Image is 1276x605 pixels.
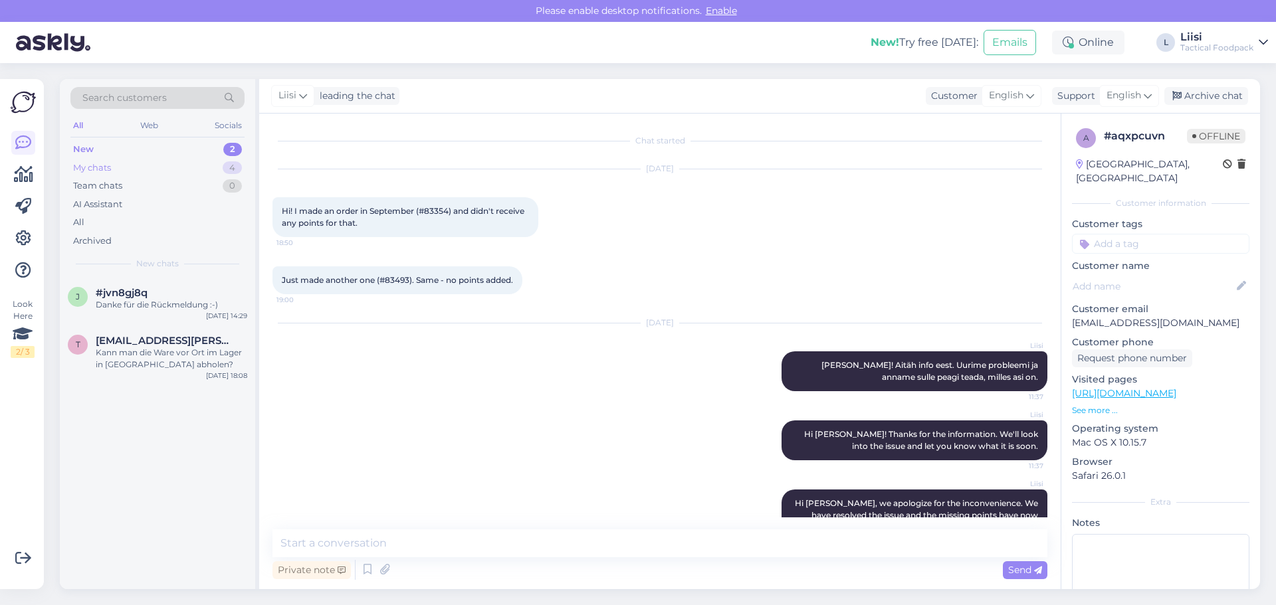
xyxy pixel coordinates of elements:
div: Try free [DATE]: [871,35,978,50]
div: Liisi [1180,32,1253,43]
span: 18:50 [276,238,326,248]
div: Private note [272,561,351,579]
div: Support [1052,89,1095,103]
span: 11:37 [994,461,1043,471]
span: New chats [136,258,179,270]
div: Kann man die Ware vor Ort im Lager in [GEOGRAPHIC_DATA] abholen? [96,347,247,371]
span: Search customers [82,91,167,105]
div: Archived [73,234,112,248]
span: [PERSON_NAME]! Aitäh info eest. Uurime probleemi ja anname sulle peagi teada, milles asi on. [821,360,1040,382]
span: Liisi [994,341,1043,351]
p: [EMAIL_ADDRESS][DOMAIN_NAME] [1072,316,1249,330]
div: [DATE] [272,317,1047,329]
div: [DATE] [272,163,1047,175]
div: New [73,143,94,156]
div: Look Here [11,298,35,358]
button: Emails [984,30,1036,55]
div: Tactical Foodpack [1180,43,1253,53]
div: Danke für die Rückmeldung :-) [96,299,247,311]
div: All [73,216,84,229]
input: Add a tag [1072,234,1249,254]
span: Just made another one (#83493). Same - no points added. [282,275,513,285]
div: Web [138,117,161,134]
span: Offline [1187,129,1245,143]
div: [GEOGRAPHIC_DATA], [GEOGRAPHIC_DATA] [1076,157,1223,185]
div: [DATE] 14:29 [206,311,247,321]
p: Browser [1072,455,1249,469]
span: Liisi [278,88,296,103]
div: Online [1052,31,1124,54]
div: Customer [926,89,978,103]
div: [DATE] 18:08 [206,371,247,381]
span: Hi! I made an order in September (#83354) and didn't receive any points for that. [282,206,526,228]
div: Extra [1072,496,1249,508]
p: Operating system [1072,422,1249,436]
span: #jvn8gj8q [96,287,148,299]
span: thilo.neyers@gmx.de [96,335,234,347]
div: All [70,117,86,134]
div: 2 / 3 [11,346,35,358]
span: 11:37 [994,392,1043,402]
img: Askly Logo [11,90,36,115]
p: Visited pages [1072,373,1249,387]
span: English [1107,88,1141,103]
span: 19:00 [276,295,326,305]
span: t [76,339,80,349]
span: Liisi [994,410,1043,420]
span: English [989,88,1023,103]
div: Request phone number [1072,349,1192,367]
div: Customer information [1072,197,1249,209]
div: 4 [223,161,242,175]
p: Customer tags [1072,217,1249,231]
input: Add name [1073,279,1234,294]
div: L [1156,33,1175,52]
p: Customer name [1072,259,1249,273]
span: j [76,292,80,302]
span: Hi [PERSON_NAME], we apologize for the inconvenience. We have resolved the issue and the missing ... [795,498,1040,532]
div: Chat started [272,135,1047,147]
span: Hi [PERSON_NAME]! Thanks for the information. We'll look into the issue and let you know what it ... [804,429,1040,451]
div: 0 [223,179,242,193]
p: Safari 26.0.1 [1072,469,1249,483]
p: Notes [1072,516,1249,530]
span: Liisi [994,479,1043,489]
a: LiisiTactical Foodpack [1180,32,1268,53]
div: leading the chat [314,89,395,103]
div: # aqxpcuvn [1104,128,1187,144]
p: Customer phone [1072,335,1249,349]
div: Archive chat [1164,87,1248,105]
span: Send [1008,564,1042,576]
div: AI Assistant [73,198,122,211]
a: [URL][DOMAIN_NAME] [1072,387,1176,399]
span: Enable [702,5,741,17]
div: Socials [212,117,245,134]
b: New! [871,36,899,48]
div: Team chats [73,179,122,193]
div: My chats [73,161,111,175]
span: a [1083,133,1089,143]
p: Mac OS X 10.15.7 [1072,436,1249,450]
p: Customer email [1072,302,1249,316]
div: 2 [223,143,242,156]
p: See more ... [1072,404,1249,416]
